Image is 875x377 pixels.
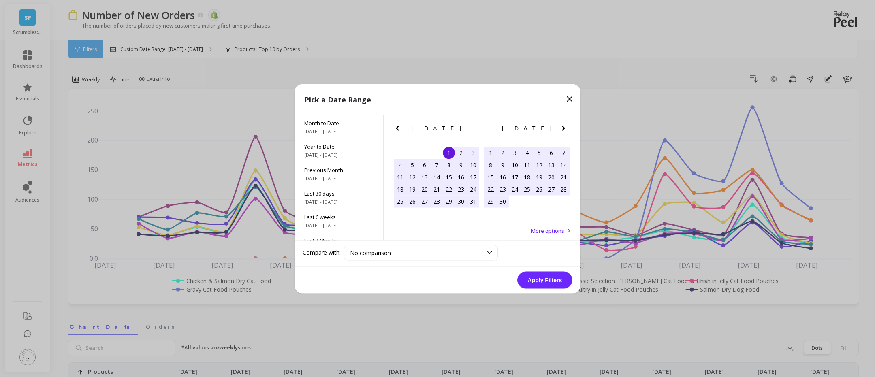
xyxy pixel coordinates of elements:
div: Choose Wednesday, June 11th, 2025 [521,159,533,171]
div: Choose Tuesday, May 27th, 2025 [418,195,431,207]
div: Choose Sunday, May 25th, 2025 [394,195,406,207]
div: Choose Monday, June 9th, 2025 [497,159,509,171]
button: Previous Month [483,123,496,136]
div: Choose Thursday, May 15th, 2025 [443,171,455,183]
div: Choose Friday, May 16th, 2025 [455,171,467,183]
div: Choose Thursday, May 22nd, 2025 [443,183,455,195]
div: Choose Saturday, May 3rd, 2025 [467,147,479,159]
div: Choose Wednesday, June 4th, 2025 [521,147,533,159]
button: Next Month [468,123,481,136]
span: No comparison [350,249,391,256]
div: Choose Thursday, May 1st, 2025 [443,147,455,159]
div: Choose Monday, June 16th, 2025 [497,171,509,183]
div: Choose Thursday, June 5th, 2025 [533,147,545,159]
div: Choose Wednesday, May 21st, 2025 [431,183,443,195]
span: [DATE] - [DATE] [304,198,373,205]
span: Previous Month [304,166,373,173]
span: [DATE] - [DATE] [304,151,373,158]
div: Choose Monday, June 2nd, 2025 [497,147,509,159]
div: Choose Saturday, June 21st, 2025 [557,171,570,183]
div: Choose Monday, June 30th, 2025 [497,195,509,207]
div: Choose Monday, June 23rd, 2025 [497,183,509,195]
div: Choose Sunday, June 15th, 2025 [484,171,497,183]
div: month 2025-05 [394,147,479,207]
div: Choose Tuesday, June 24th, 2025 [509,183,521,195]
span: Last 3 Months [304,236,373,244]
div: Choose Tuesday, June 10th, 2025 [509,159,521,171]
div: Choose Tuesday, June 3rd, 2025 [509,147,521,159]
div: Choose Friday, May 30th, 2025 [455,195,467,207]
div: Choose Friday, June 20th, 2025 [545,171,557,183]
div: Choose Sunday, June 8th, 2025 [484,159,497,171]
div: Choose Friday, June 13th, 2025 [545,159,557,171]
div: Choose Saturday, May 17th, 2025 [467,171,479,183]
div: Choose Tuesday, June 17th, 2025 [509,171,521,183]
div: Choose Monday, May 19th, 2025 [406,183,418,195]
div: Choose Wednesday, June 25th, 2025 [521,183,533,195]
span: Last 6 weeks [304,213,373,220]
div: Choose Wednesday, May 28th, 2025 [431,195,443,207]
p: Pick a Date Range [304,94,371,105]
div: Choose Sunday, June 29th, 2025 [484,195,497,207]
div: Choose Thursday, May 8th, 2025 [443,159,455,171]
div: Choose Sunday, May 18th, 2025 [394,183,406,195]
span: [DATE] - [DATE] [304,175,373,181]
div: Choose Friday, May 9th, 2025 [455,159,467,171]
div: Choose Sunday, May 11th, 2025 [394,171,406,183]
button: Previous Month [393,123,405,136]
div: Choose Tuesday, May 13th, 2025 [418,171,431,183]
div: Choose Thursday, June 26th, 2025 [533,183,545,195]
div: Choose Saturday, June 14th, 2025 [557,159,570,171]
div: Choose Sunday, May 4th, 2025 [394,159,406,171]
div: Choose Saturday, June 7th, 2025 [557,147,570,159]
div: Choose Saturday, June 28th, 2025 [557,183,570,195]
div: Choose Sunday, June 22nd, 2025 [484,183,497,195]
label: Compare with: [303,249,341,257]
div: Choose Thursday, June 12th, 2025 [533,159,545,171]
div: Choose Saturday, May 10th, 2025 [467,159,479,171]
div: Choose Tuesday, May 20th, 2025 [418,183,431,195]
div: Choose Monday, May 5th, 2025 [406,159,418,171]
span: [DATE] [412,125,462,131]
div: Choose Saturday, May 31st, 2025 [467,195,479,207]
span: More options [531,227,564,234]
span: Last 30 days [304,190,373,197]
button: Next Month [559,123,572,136]
div: Choose Thursday, May 29th, 2025 [443,195,455,207]
span: Year to Date [304,143,373,150]
div: Choose Monday, May 26th, 2025 [406,195,418,207]
div: Choose Friday, May 23rd, 2025 [455,183,467,195]
div: Choose Saturday, May 24th, 2025 [467,183,479,195]
span: [DATE] - [DATE] [304,128,373,134]
div: Choose Monday, May 12th, 2025 [406,171,418,183]
div: Choose Wednesday, May 7th, 2025 [431,159,443,171]
div: month 2025-06 [484,147,570,207]
div: Choose Friday, May 2nd, 2025 [455,147,467,159]
div: Choose Friday, June 6th, 2025 [545,147,557,159]
div: Choose Wednesday, June 18th, 2025 [521,171,533,183]
div: Choose Friday, June 27th, 2025 [545,183,557,195]
span: Month to Date [304,119,373,126]
button: Apply Filters [517,271,572,288]
div: Choose Tuesday, May 6th, 2025 [418,159,431,171]
span: [DATE] - [DATE] [304,222,373,228]
div: Choose Thursday, June 19th, 2025 [533,171,545,183]
div: Choose Sunday, June 1st, 2025 [484,147,497,159]
span: [DATE] [502,125,553,131]
div: Choose Wednesday, May 14th, 2025 [431,171,443,183]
